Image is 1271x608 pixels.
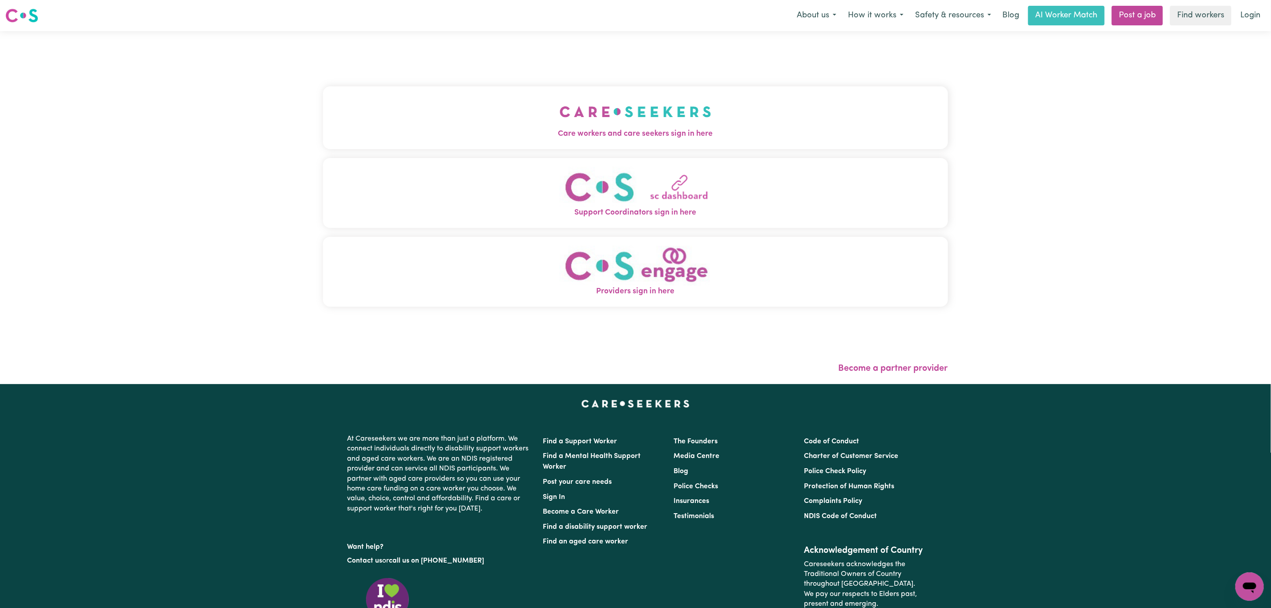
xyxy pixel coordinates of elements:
[674,453,719,460] a: Media Centre
[791,6,842,25] button: About us
[674,513,714,520] a: Testimonials
[347,552,533,569] p: or
[543,438,617,445] a: Find a Support Worker
[543,478,612,486] a: Post your care needs
[674,468,688,475] a: Blog
[323,207,948,219] span: Support Coordinators sign in here
[674,483,718,490] a: Police Checks
[674,498,709,505] a: Insurances
[323,86,948,149] button: Care workers and care seekers sign in here
[543,494,565,501] a: Sign In
[997,6,1025,25] a: Blog
[804,468,866,475] a: Police Check Policy
[543,508,619,515] a: Become a Care Worker
[804,498,862,505] a: Complaints Policy
[581,400,690,407] a: Careseekers home page
[839,364,948,373] a: Become a partner provider
[5,5,38,26] a: Careseekers logo
[323,286,948,297] span: Providers sign in here
[804,545,924,556] h2: Acknowledgement of Country
[1112,6,1163,25] a: Post a job
[543,523,648,531] a: Find a disability support worker
[347,430,533,517] p: At Careseekers we are more than just a platform. We connect individuals directly to disability su...
[804,483,894,490] a: Protection of Human Rights
[543,538,629,545] a: Find an aged care worker
[5,8,38,24] img: Careseekers logo
[543,453,641,470] a: Find a Mental Health Support Worker
[347,557,383,564] a: Contact us
[804,438,859,445] a: Code of Conduct
[323,237,948,307] button: Providers sign in here
[1235,572,1264,601] iframe: Button to launch messaging window, conversation in progress
[1170,6,1231,25] a: Find workers
[1028,6,1105,25] a: AI Worker Match
[347,539,533,552] p: Want help?
[909,6,997,25] button: Safety & resources
[804,453,898,460] a: Charter of Customer Service
[1235,6,1266,25] a: Login
[323,128,948,140] span: Care workers and care seekers sign in here
[323,158,948,228] button: Support Coordinators sign in here
[804,513,877,520] a: NDIS Code of Conduct
[389,557,484,564] a: call us on [PHONE_NUMBER]
[674,438,718,445] a: The Founders
[842,6,909,25] button: How it works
